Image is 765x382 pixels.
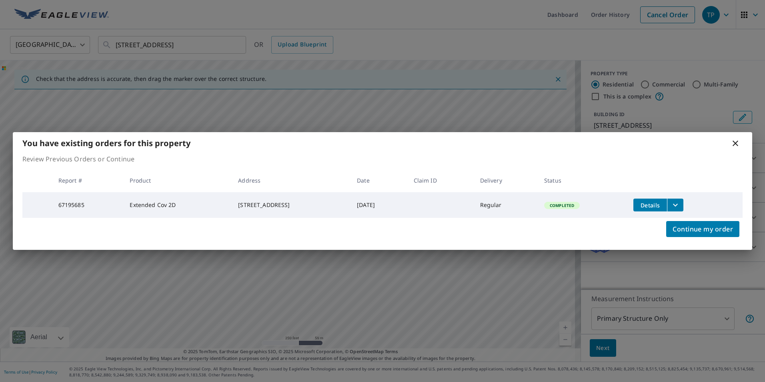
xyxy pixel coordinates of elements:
th: Address [232,169,350,192]
button: detailsBtn-67195685 [633,199,667,211]
td: Extended Cov 2D [123,192,232,218]
td: 67195685 [52,192,124,218]
th: Report # [52,169,124,192]
span: Continue my order [673,223,733,235]
b: You have existing orders for this property [22,138,190,149]
div: [STREET_ADDRESS] [238,201,344,209]
span: Details [638,201,662,209]
p: Review Previous Orders or Continue [22,154,743,164]
td: Regular [474,192,538,218]
td: [DATE] [350,192,407,218]
span: Completed [545,203,579,208]
button: Continue my order [666,221,739,237]
th: Product [123,169,232,192]
button: filesDropdownBtn-67195685 [667,199,683,211]
th: Claim ID [407,169,474,192]
th: Status [538,169,627,192]
th: Delivery [474,169,538,192]
th: Date [350,169,407,192]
